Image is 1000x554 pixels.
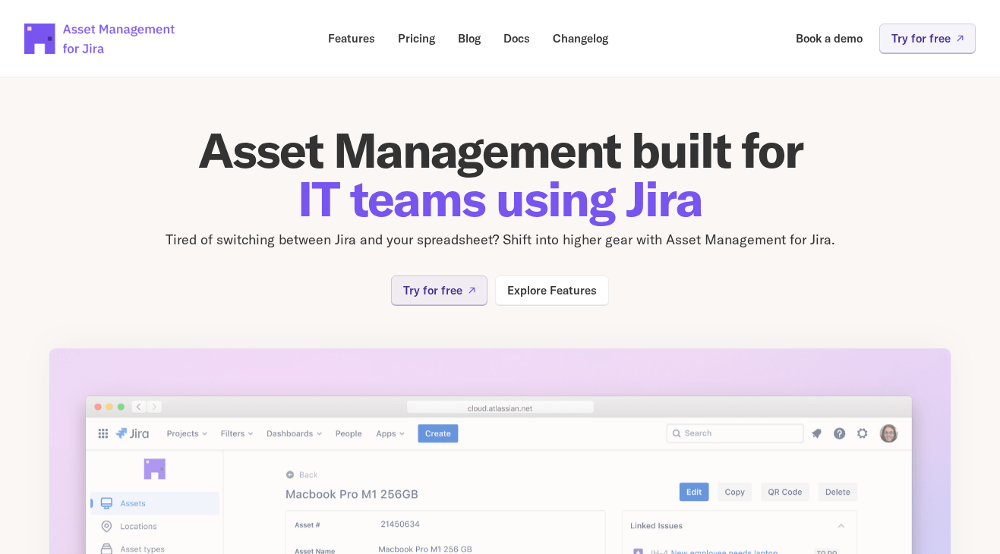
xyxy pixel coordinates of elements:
p: Book a demo [796,33,863,44]
p: Tired of switching between Jira and your spreadsheet? Shift into higher gear with Asset Managemen... [49,229,951,251]
a: Explore Features [495,275,609,305]
p: Changelog [553,33,608,44]
a: Features [317,24,386,53]
span: IT teams using Jira [298,168,702,229]
p: Explore Features [507,285,597,296]
h1: Asset Management built for [49,126,951,223]
p: Pricing [398,33,435,44]
p: Docs [503,33,530,44]
p: Try for free [403,285,462,296]
a: Book a demo [785,24,873,53]
a: Pricing [387,24,446,53]
a: Changelog [542,24,619,53]
a: Docs [493,24,541,53]
a: Blog [447,24,491,53]
p: Blog [458,33,481,44]
a: Try for free [879,24,976,53]
a: Try for free [391,275,487,305]
p: Try for free [891,33,951,44]
p: Features [328,33,375,44]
